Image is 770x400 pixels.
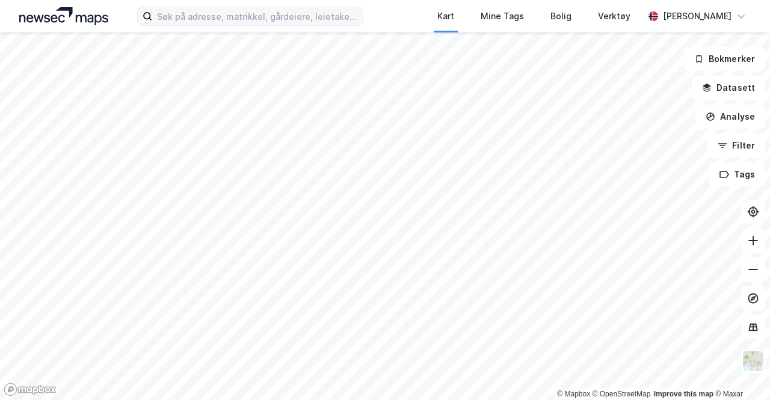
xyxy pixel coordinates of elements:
img: logo.a4113a55bc3d86da70a041830d287a7e.svg [19,7,108,25]
div: Kontrollprogram for chat [710,342,770,400]
div: Mine Tags [481,9,524,23]
div: Verktøy [598,9,630,23]
div: Kart [437,9,454,23]
input: Søk på adresse, matrikkel, gårdeiere, leietakere eller personer [152,7,363,25]
div: Bolig [550,9,571,23]
div: [PERSON_NAME] [663,9,731,23]
iframe: Chat Widget [710,342,770,400]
